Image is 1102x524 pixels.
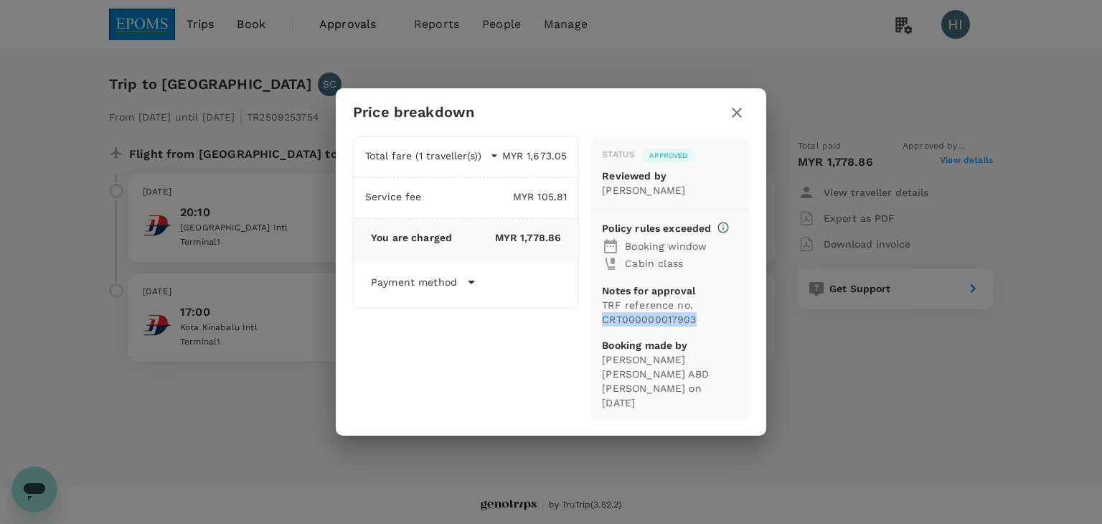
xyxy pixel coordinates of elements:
p: Total fare (1 traveller(s)) [365,149,481,163]
p: You are charged [371,230,452,245]
p: Policy rules exceeded [602,221,711,235]
p: [PERSON_NAME] [PERSON_NAME] ABD [PERSON_NAME] on [DATE] [602,352,738,410]
p: Notes for approval [602,284,738,298]
p: TRF reference no. CRT000000017903 [602,298,738,327]
p: [PERSON_NAME] [602,183,738,197]
p: MYR 1,778.86 [452,230,561,245]
p: MYR 1,673.05 [499,149,567,163]
button: Total fare (1 traveller(s)) [365,149,499,163]
span: Approved [641,151,696,161]
p: Service fee [365,190,422,204]
h6: Price breakdown [353,100,474,123]
p: Booking made by [602,338,738,352]
p: Cabin class [625,256,738,271]
div: Status [602,148,635,162]
p: Payment method [371,275,457,289]
p: Reviewed by [602,169,738,183]
p: MYR 105.81 [422,190,568,204]
p: Booking window [625,239,738,253]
